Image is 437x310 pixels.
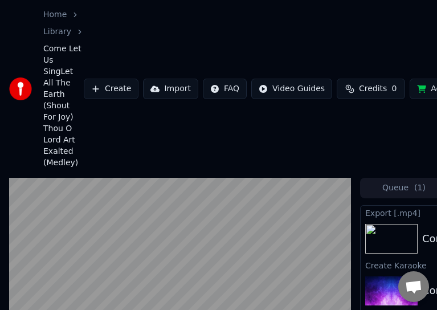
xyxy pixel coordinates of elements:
button: Credits0 [337,79,405,99]
button: Video Guides [251,79,332,99]
button: FAQ [203,79,247,99]
a: Open chat [398,271,429,302]
span: Come Let Us SingLet All The Earth (Shout For Joy) Thou O Lord Art Exalted (Medley) [43,43,84,169]
a: Home [43,9,67,21]
a: Library [43,26,71,38]
nav: breadcrumb [43,9,84,169]
span: 0 [391,83,397,95]
span: ( 1 ) [414,182,426,194]
button: Import [143,79,198,99]
button: Create [84,79,139,99]
span: Credits [359,83,387,95]
img: youka [9,77,32,100]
